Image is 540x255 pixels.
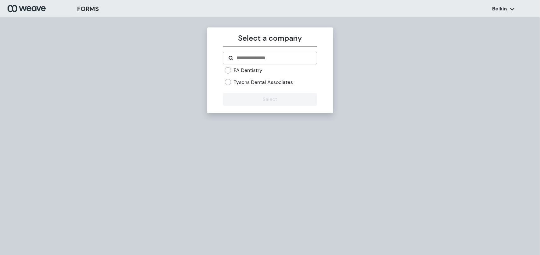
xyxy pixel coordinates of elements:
button: Select [223,93,317,106]
p: Belkin [492,5,507,12]
h3: FORMS [77,4,99,14]
p: Select a company [223,33,317,44]
label: Tysons Dental Associates [234,79,293,86]
input: Search [236,54,312,62]
label: FA Dentistry [234,67,262,74]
